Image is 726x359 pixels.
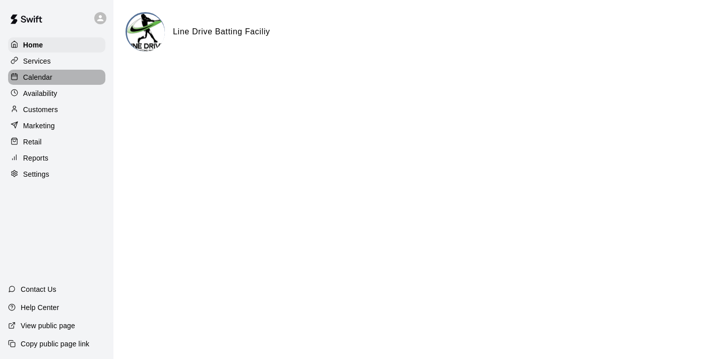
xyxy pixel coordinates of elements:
[127,14,165,52] img: Line Drive Batting Faciliy logo
[23,137,42,147] p: Retail
[23,105,58,115] p: Customers
[173,25,270,38] h6: Line Drive Batting Faciliy
[23,72,52,82] p: Calendar
[8,70,105,85] a: Calendar
[8,134,105,149] a: Retail
[23,169,49,179] p: Settings
[8,150,105,166] a: Reports
[23,121,55,131] p: Marketing
[8,102,105,117] a: Customers
[8,167,105,182] a: Settings
[21,284,56,294] p: Contact Us
[23,153,48,163] p: Reports
[8,54,105,69] a: Services
[8,118,105,133] a: Marketing
[23,88,57,98] p: Availability
[21,339,89,349] p: Copy public page link
[21,321,75,331] p: View public page
[23,40,43,50] p: Home
[8,37,105,53] a: Home
[23,56,51,66] p: Services
[8,86,105,101] a: Availability
[21,302,59,313] p: Help Center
